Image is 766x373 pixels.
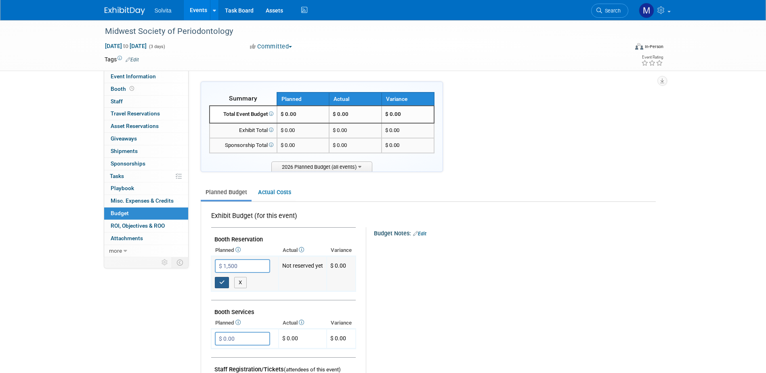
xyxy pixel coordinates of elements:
span: Budget [111,210,129,216]
img: Matthew Burns [639,3,654,18]
a: Search [591,4,628,18]
span: (attendees of this event) [284,367,341,373]
div: Sponsorship Total [213,142,273,149]
a: Actual Costs [253,185,296,200]
span: Staff [111,98,123,105]
a: Travel Reservations [104,108,188,120]
span: Booth not reserved yet [128,86,136,92]
a: Playbook [104,182,188,195]
a: Shipments [104,145,188,157]
span: Attachments [111,235,143,241]
td: Tags [105,55,139,63]
div: In-Person [644,44,663,50]
img: ExhibitDay [105,7,145,15]
a: Planned Budget [201,185,252,200]
a: Giveaways [104,133,188,145]
div: Event Rating [641,55,663,59]
th: Actual [279,317,327,329]
span: Tasks [110,173,124,179]
span: $ 0.00 [281,142,295,148]
td: Booth Reservation [211,228,356,245]
div: Event Format [581,42,664,54]
td: Not reserved yet [279,256,327,291]
button: X [234,277,247,288]
div: Budget Notes: [374,227,655,238]
a: Edit [413,231,426,237]
span: ROI, Objectives & ROO [111,222,165,229]
span: Playbook [111,185,134,191]
th: Variance [327,317,356,329]
td: $ 0.00 [329,138,382,153]
a: Booth [104,83,188,95]
span: Summary [229,94,257,102]
span: $ 0.00 [330,335,346,342]
span: to [122,43,130,49]
a: more [104,245,188,257]
span: $ 0.00 [281,127,295,133]
th: Actual [329,92,382,106]
th: Actual [279,245,327,256]
a: Event Information [104,71,188,83]
span: $ 0.00 [385,127,399,133]
span: $ 0.00 [385,142,399,148]
span: Shipments [111,148,138,154]
a: Tasks [104,170,188,182]
div: Midwest Society of Periodontology [102,24,616,39]
td: Booth Services [211,300,356,318]
span: Misc. Expenses & Credits [111,197,174,204]
div: Total Event Budget [213,111,273,118]
a: Sponsorships [104,158,188,170]
span: more [109,247,122,254]
th: Planned [211,317,279,329]
a: Asset Reservations [104,120,188,132]
a: Budget [104,207,188,220]
span: $ 0.00 [385,111,401,117]
th: Planned [277,92,329,106]
div: Exhibit Budget (for this event) [211,212,353,225]
button: Committed [247,42,295,51]
a: Misc. Expenses & Credits [104,195,188,207]
td: Toggle Event Tabs [172,257,188,268]
th: Variance [327,245,356,256]
a: ROI, Objectives & ROO [104,220,188,232]
span: Giveaways [111,135,137,142]
a: Staff [104,96,188,108]
span: Event Information [111,73,156,80]
span: $ 0.00 [281,111,296,117]
th: Planned [211,245,279,256]
span: Booth [111,86,136,92]
img: Format-Inperson.png [635,43,643,50]
span: $ 0.00 [330,262,346,269]
span: Travel Reservations [111,110,160,117]
span: Sponsorships [111,160,145,167]
th: Variance [382,92,434,106]
td: Personalize Event Tab Strip [158,257,172,268]
span: (3 days) [148,44,165,49]
a: Edit [126,57,139,63]
span: Asset Reservations [111,123,159,129]
span: 2026 Planned Budget (all events) [271,161,372,172]
td: $ 0.00 [329,106,382,123]
a: Attachments [104,233,188,245]
span: Solvita [155,7,172,14]
td: $ 0.00 [329,123,382,138]
div: Exhibit Total [213,127,273,134]
span: [DATE] [DATE] [105,42,147,50]
td: $ 0.00 [279,329,327,349]
span: Search [602,8,621,14]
